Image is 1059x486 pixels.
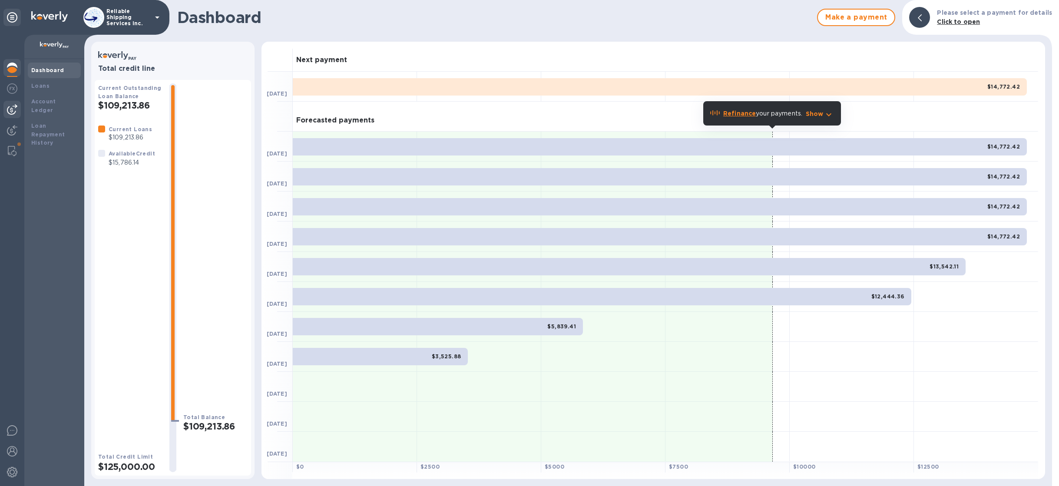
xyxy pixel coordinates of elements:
h3: Total credit line [98,65,248,73]
b: Dashboard [31,67,64,73]
p: Reliable Shipping Services Inc. [106,8,150,26]
b: [DATE] [267,450,287,457]
p: your payments. [723,109,802,118]
b: $ 7500 [669,463,688,470]
b: $ 10000 [793,463,815,470]
h3: Next payment [296,56,347,64]
b: [DATE] [267,150,287,157]
b: $ 12500 [917,463,939,470]
b: Loans [31,83,50,89]
h2: $109,213.86 [98,100,162,111]
p: Show [806,109,824,118]
span: Make a payment [825,12,887,23]
img: Foreign exchange [7,83,17,94]
b: [DATE] [267,211,287,217]
b: $13,542.11 [930,263,959,270]
b: [DATE] [267,331,287,337]
b: [DATE] [267,241,287,247]
b: Loan Repayment History [31,122,65,146]
b: [DATE] [267,301,287,307]
div: Unpin categories [3,9,21,26]
b: Please select a payment for details [937,9,1052,16]
b: Available Credit [109,150,155,157]
b: [DATE] [267,90,287,97]
b: $14,772.42 [987,233,1020,240]
b: [DATE] [267,420,287,427]
b: $12,444.36 [871,293,904,300]
b: Total Credit Limit [98,453,153,460]
img: Logo [31,11,68,22]
b: Current Outstanding Loan Balance [98,85,162,99]
button: Show [806,109,834,118]
b: [DATE] [267,390,287,397]
b: Click to open [937,18,980,25]
b: [DATE] [267,271,287,277]
b: $ 0 [296,463,304,470]
b: Current Loans [109,126,152,132]
b: $ 5000 [545,463,564,470]
b: $14,772.42 [987,203,1020,210]
h2: $109,213.86 [183,421,248,432]
h2: $125,000.00 [98,461,162,472]
h1: Dashboard [177,8,813,26]
b: [DATE] [267,360,287,367]
b: Total Balance [183,414,225,420]
h3: Forecasted payments [296,116,374,125]
b: $14,772.42 [987,173,1020,180]
b: Account Ledger [31,98,56,113]
p: $109,213.86 [109,133,152,142]
b: Refinance [723,110,756,117]
b: $14,772.42 [987,83,1020,90]
button: Make a payment [817,9,895,26]
b: $ 2500 [420,463,440,470]
b: $5,839.41 [547,323,576,330]
b: $3,525.88 [432,353,461,360]
b: [DATE] [267,180,287,187]
p: $15,786.14 [109,158,155,167]
b: $14,772.42 [987,143,1020,150]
